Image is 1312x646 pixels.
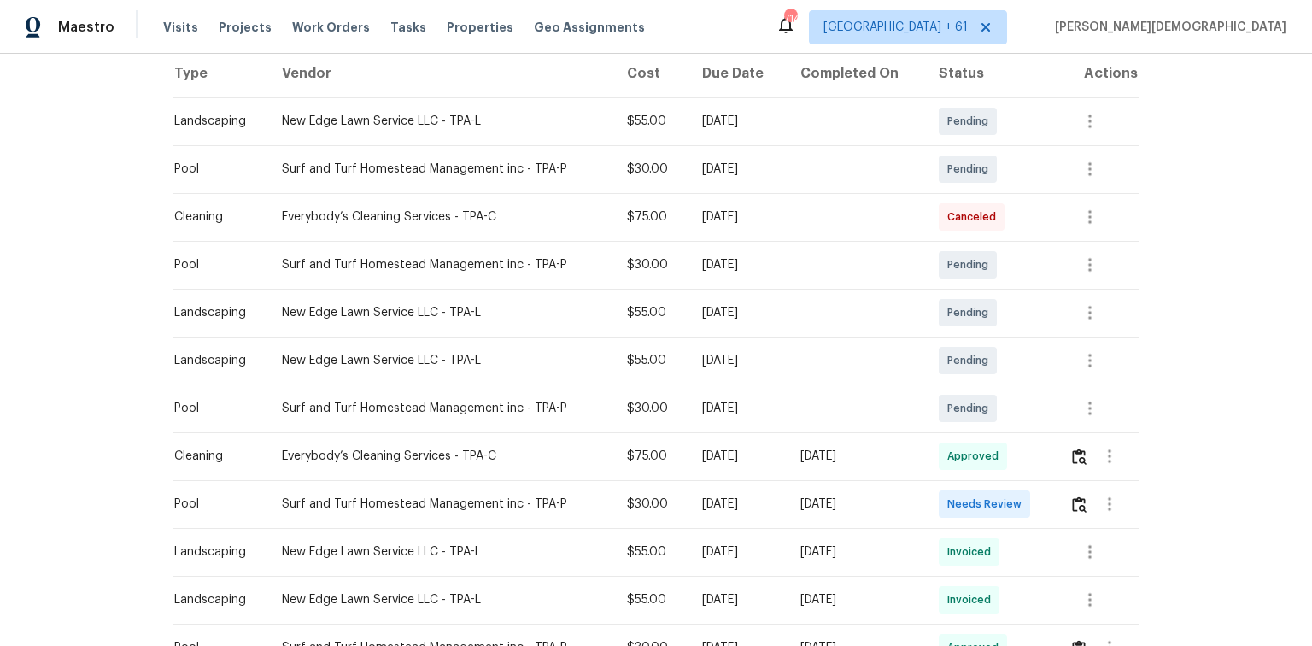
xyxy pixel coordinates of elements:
[627,448,675,465] div: $75.00
[947,400,995,417] span: Pending
[447,19,513,36] span: Properties
[787,50,925,97] th: Completed On
[702,543,773,561] div: [DATE]
[702,208,773,226] div: [DATE]
[390,21,426,33] span: Tasks
[627,304,675,321] div: $55.00
[174,161,255,178] div: Pool
[627,400,675,417] div: $30.00
[947,496,1028,513] span: Needs Review
[174,591,255,608] div: Landscaping
[282,496,599,513] div: Surf and Turf Homestead Management inc - TPA-P
[173,50,268,97] th: Type
[688,50,787,97] th: Due Date
[627,496,675,513] div: $30.00
[823,19,968,36] span: [GEOGRAPHIC_DATA] + 61
[702,448,773,465] div: [DATE]
[282,352,599,369] div: New Edge Lawn Service LLC - TPA-L
[800,543,911,561] div: [DATE]
[627,208,675,226] div: $75.00
[613,50,688,97] th: Cost
[1048,19,1286,36] span: [PERSON_NAME][DEMOGRAPHIC_DATA]
[174,256,255,273] div: Pool
[800,591,911,608] div: [DATE]
[947,161,995,178] span: Pending
[947,352,995,369] span: Pending
[282,543,599,561] div: New Edge Lawn Service LLC - TPA-L
[282,304,599,321] div: New Edge Lawn Service LLC - TPA-L
[947,256,995,273] span: Pending
[58,19,114,36] span: Maestro
[174,400,255,417] div: Pool
[282,208,599,226] div: Everybody’s Cleaning Services - TPA-C
[1072,449,1086,465] img: Review Icon
[627,591,675,608] div: $55.00
[174,543,255,561] div: Landscaping
[282,161,599,178] div: Surf and Turf Homestead Management inc - TPA-P
[784,10,796,27] div: 714
[163,19,198,36] span: Visits
[947,113,995,130] span: Pending
[1072,496,1086,513] img: Review Icon
[174,113,255,130] div: Landscaping
[800,496,911,513] div: [DATE]
[282,113,599,130] div: New Edge Lawn Service LLC - TPA-L
[219,19,272,36] span: Projects
[282,591,599,608] div: New Edge Lawn Service LLC - TPA-L
[534,19,645,36] span: Geo Assignments
[702,591,773,608] div: [DATE]
[627,161,675,178] div: $30.00
[702,113,773,130] div: [DATE]
[174,496,255,513] div: Pool
[627,352,675,369] div: $55.00
[702,256,773,273] div: [DATE]
[174,304,255,321] div: Landscaping
[174,208,255,226] div: Cleaning
[947,543,998,561] span: Invoiced
[800,448,911,465] div: [DATE]
[627,256,675,273] div: $30.00
[282,256,599,273] div: Surf and Turf Homestead Management inc - TPA-P
[282,448,599,465] div: Everybody’s Cleaning Services - TPA-C
[282,400,599,417] div: Surf and Turf Homestead Management inc - TPA-P
[702,352,773,369] div: [DATE]
[947,448,1005,465] span: Approved
[947,304,995,321] span: Pending
[702,161,773,178] div: [DATE]
[702,496,773,513] div: [DATE]
[268,50,612,97] th: Vendor
[174,352,255,369] div: Landscaping
[627,543,675,561] div: $55.00
[947,591,998,608] span: Invoiced
[702,304,773,321] div: [DATE]
[1069,484,1089,525] button: Review Icon
[174,448,255,465] div: Cleaning
[702,400,773,417] div: [DATE]
[947,208,1003,226] span: Canceled
[292,19,370,36] span: Work Orders
[1056,50,1139,97] th: Actions
[1069,436,1089,477] button: Review Icon
[627,113,675,130] div: $55.00
[925,50,1056,97] th: Status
